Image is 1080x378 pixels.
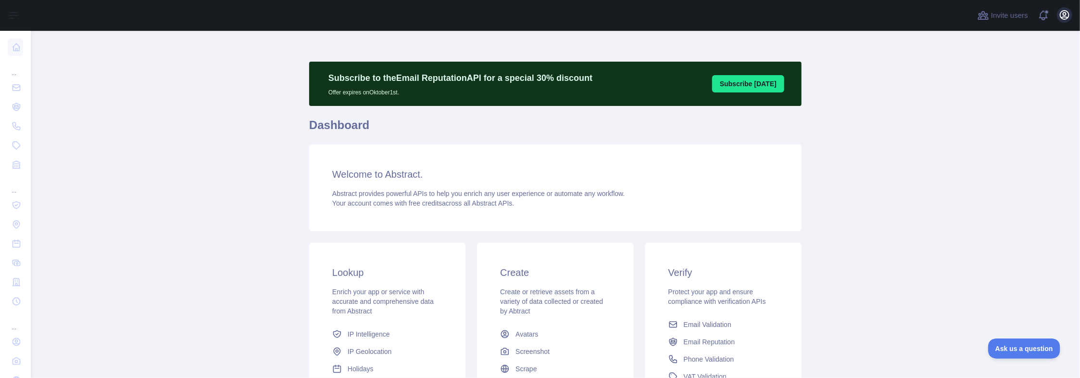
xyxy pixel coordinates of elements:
span: Phone Validation [684,354,734,364]
a: Holidays [328,360,446,378]
span: Enrich your app or service with accurate and comprehensive data from Abstract [332,288,434,315]
a: Screenshot [496,343,614,360]
p: Offer expires on Oktober 1st. [328,85,592,96]
a: IP Intelligence [328,326,446,343]
span: Protect your app and ensure compliance with verification APIs [668,288,766,305]
span: Avatars [515,329,538,339]
h3: Welcome to Abstract. [332,168,779,181]
a: Email Validation [665,316,782,333]
span: IP Geolocation [348,347,392,356]
button: Subscribe [DATE] [712,75,784,92]
span: Holidays [348,364,374,374]
span: Scrape [515,364,537,374]
h3: Create [500,266,610,279]
div: ... [8,175,23,195]
p: Subscribe to the Email Reputation API for a special 30 % discount [328,71,592,85]
span: Email Reputation [684,337,735,347]
h3: Lookup [332,266,442,279]
span: IP Intelligence [348,329,390,339]
iframe: Toggle Customer Support [988,339,1061,359]
span: Invite users [991,10,1028,21]
span: Create or retrieve assets from a variety of data collected or created by Abtract [500,288,603,315]
div: ... [8,312,23,331]
span: Email Validation [684,320,731,329]
span: free credits [409,199,442,207]
span: Your account comes with across all Abstract APIs. [332,199,514,207]
h3: Verify [668,266,779,279]
div: ... [8,58,23,77]
a: Avatars [496,326,614,343]
span: Abstract provides powerful APIs to help you enrich any user experience or automate any workflow. [332,190,625,197]
button: Invite users [976,8,1030,23]
a: IP Geolocation [328,343,446,360]
a: Email Reputation [665,333,782,351]
a: Scrape [496,360,614,378]
a: Phone Validation [665,351,782,368]
h1: Dashboard [309,117,802,141]
span: Screenshot [515,347,550,356]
